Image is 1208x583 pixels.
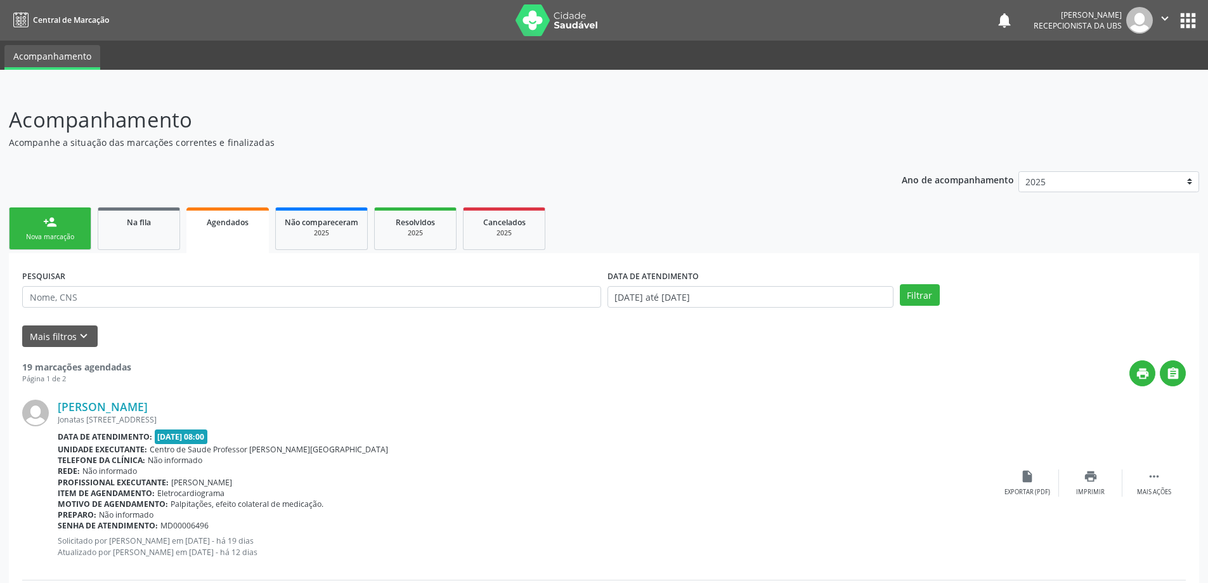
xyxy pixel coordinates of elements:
[1158,11,1172,25] i: 
[155,429,208,444] span: [DATE] 08:00
[607,286,893,308] input: Selecione um intervalo
[22,374,131,384] div: Página 1 de 2
[1076,488,1105,497] div: Imprimir
[472,228,536,238] div: 2025
[1153,7,1177,34] button: 
[33,15,109,25] span: Central de Marcação
[171,499,323,509] span: Palpitações, efeito colateral de medicação.
[150,444,388,455] span: Centro de Saude Professor [PERSON_NAME][GEOGRAPHIC_DATA]
[58,400,148,414] a: [PERSON_NAME]
[18,232,82,242] div: Nova marcação
[1004,488,1050,497] div: Exportar (PDF)
[384,228,447,238] div: 2025
[900,284,940,306] button: Filtrar
[82,466,137,476] span: Não informado
[22,361,131,373] strong: 19 marcações agendadas
[127,217,151,228] span: Na fila
[607,266,699,286] label: DATA DE ATENDIMENTO
[9,104,842,136] p: Acompanhamento
[396,217,435,228] span: Resolvidos
[22,325,98,348] button: Mais filtroskeyboard_arrow_down
[58,499,168,509] b: Motivo de agendamento:
[58,477,169,488] b: Profissional executante:
[58,431,152,442] b: Data de atendimento:
[996,11,1013,29] button: notifications
[58,455,145,466] b: Telefone da clínica:
[902,171,1014,187] p: Ano de acompanhamento
[58,509,96,520] b: Preparo:
[58,444,147,455] b: Unidade executante:
[43,215,57,229] div: person_add
[22,400,49,426] img: img
[1020,469,1034,483] i: insert_drive_file
[58,466,80,476] b: Rede:
[1166,367,1180,381] i: 
[1034,10,1122,20] div: [PERSON_NAME]
[58,535,996,557] p: Solicitado por [PERSON_NAME] em [DATE] - há 19 dias Atualizado por [PERSON_NAME] em [DATE] - há 1...
[99,509,153,520] span: Não informado
[9,136,842,149] p: Acompanhe a situação das marcações correntes e finalizadas
[483,217,526,228] span: Cancelados
[1137,488,1171,497] div: Mais ações
[1177,10,1199,32] button: apps
[207,217,249,228] span: Agendados
[22,266,65,286] label: PESQUISAR
[1136,367,1150,381] i: print
[1034,20,1122,31] span: Recepcionista da UBS
[1160,360,1186,386] button: 
[157,488,224,499] span: Eletrocardiograma
[1147,469,1161,483] i: 
[58,520,158,531] b: Senha de atendimento:
[9,10,109,30] a: Central de Marcação
[1129,360,1155,386] button: print
[22,286,601,308] input: Nome, CNS
[58,488,155,499] b: Item de agendamento:
[1126,7,1153,34] img: img
[285,228,358,238] div: 2025
[4,45,100,70] a: Acompanhamento
[58,414,996,425] div: Jonatas [STREET_ADDRESS]
[171,477,232,488] span: [PERSON_NAME]
[148,455,202,466] span: Não informado
[1084,469,1098,483] i: print
[160,520,209,531] span: MD00006496
[77,329,91,343] i: keyboard_arrow_down
[285,217,358,228] span: Não compareceram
